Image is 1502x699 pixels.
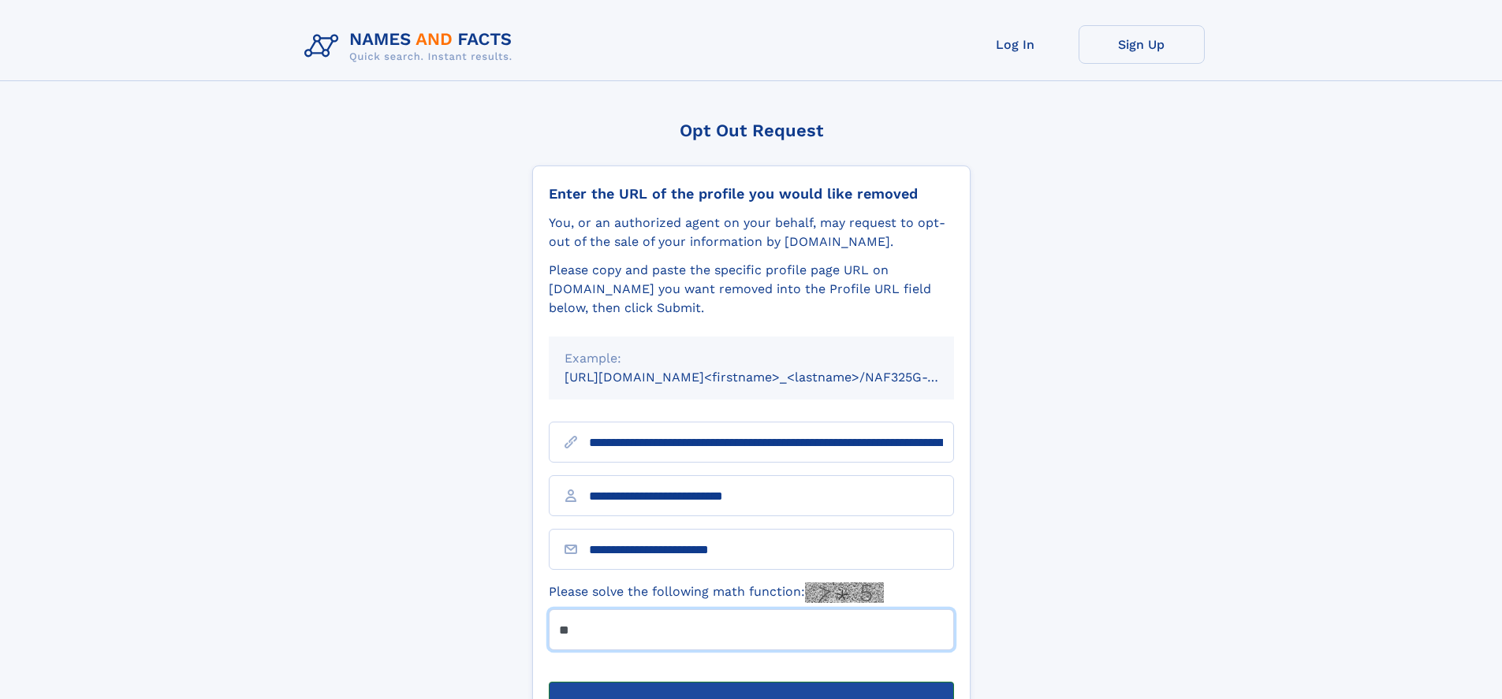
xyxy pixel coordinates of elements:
div: Example: [565,349,938,368]
div: Please copy and paste the specific profile page URL on [DOMAIN_NAME] you want removed into the Pr... [549,261,954,318]
div: Opt Out Request [532,121,971,140]
a: Sign Up [1079,25,1205,64]
div: Enter the URL of the profile you would like removed [549,185,954,203]
a: Log In [952,25,1079,64]
div: You, or an authorized agent on your behalf, may request to opt-out of the sale of your informatio... [549,214,954,251]
small: [URL][DOMAIN_NAME]<firstname>_<lastname>/NAF325G-xxxxxxxx [565,370,984,385]
label: Please solve the following math function: [549,582,884,603]
img: Logo Names and Facts [298,25,525,68]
